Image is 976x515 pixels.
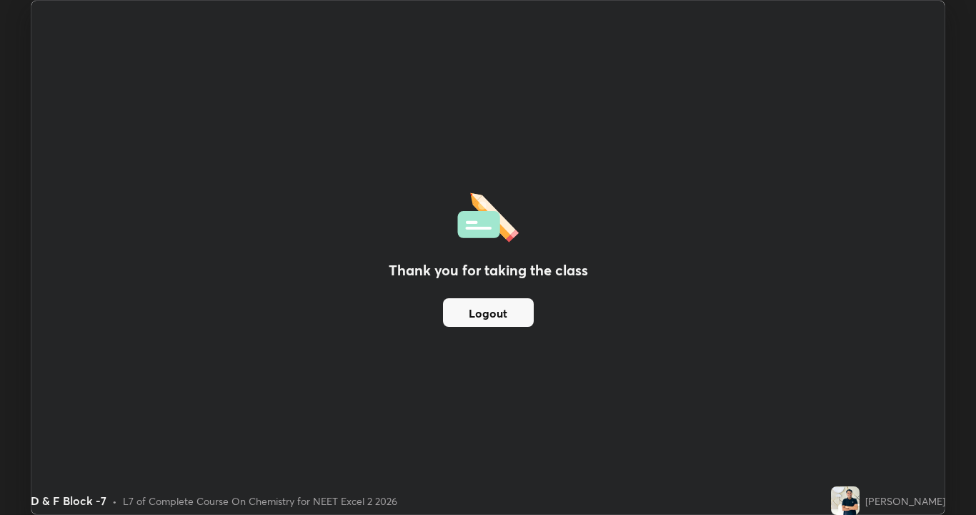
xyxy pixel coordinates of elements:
div: • [112,494,117,509]
img: 6f5849fa1b7a4735bd8d44a48a48ab07.jpg [831,486,860,515]
div: D & F Block -7 [31,492,106,509]
div: L7 of Complete Course On Chemistry for NEET Excel 2 2026 [123,494,397,509]
button: Logout [443,298,534,327]
h2: Thank you for taking the class [389,260,588,281]
img: offlineFeedback.1438e8b3.svg [457,188,519,242]
div: [PERSON_NAME] [865,494,945,509]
